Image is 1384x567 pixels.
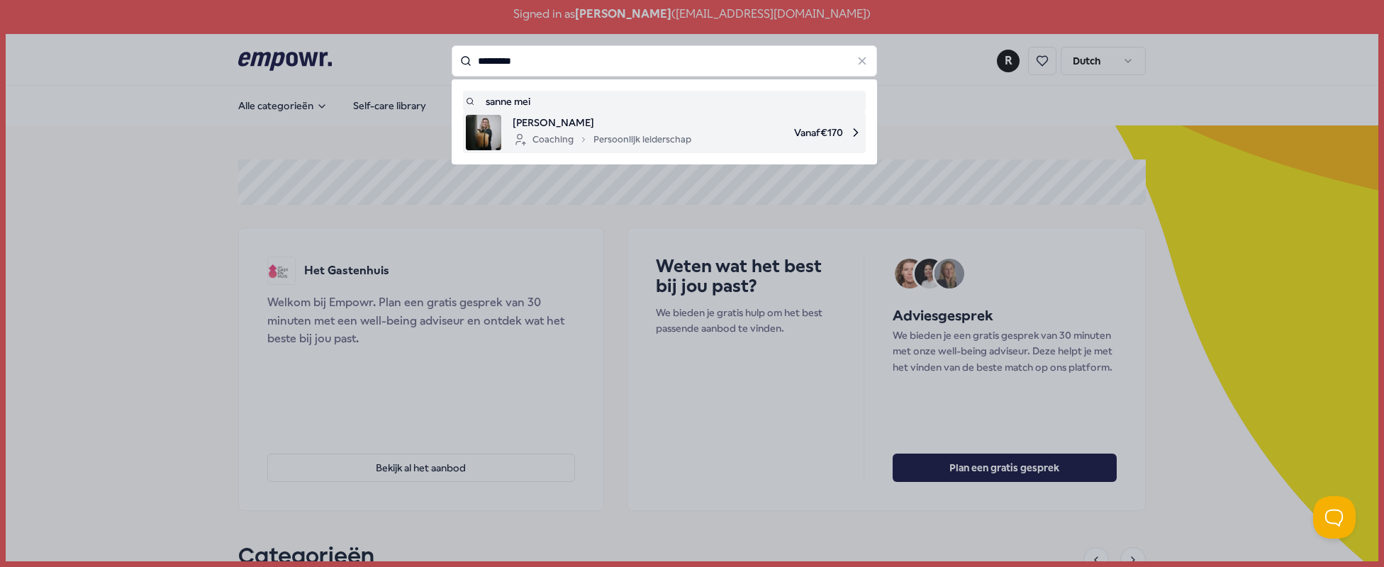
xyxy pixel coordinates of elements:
img: product image [466,115,501,150]
input: Search for products, categories or subcategories [452,45,877,77]
iframe: Help Scout Beacon - Open [1313,496,1356,539]
span: Vanaf € 170 [703,115,863,150]
span: [PERSON_NAME] [513,115,691,130]
div: Coaching Persoonlijk leiderschap [513,131,691,148]
a: sanne mei [466,94,863,109]
a: product image[PERSON_NAME]CoachingPersoonlijk leiderschapVanaf€170 [466,115,863,150]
